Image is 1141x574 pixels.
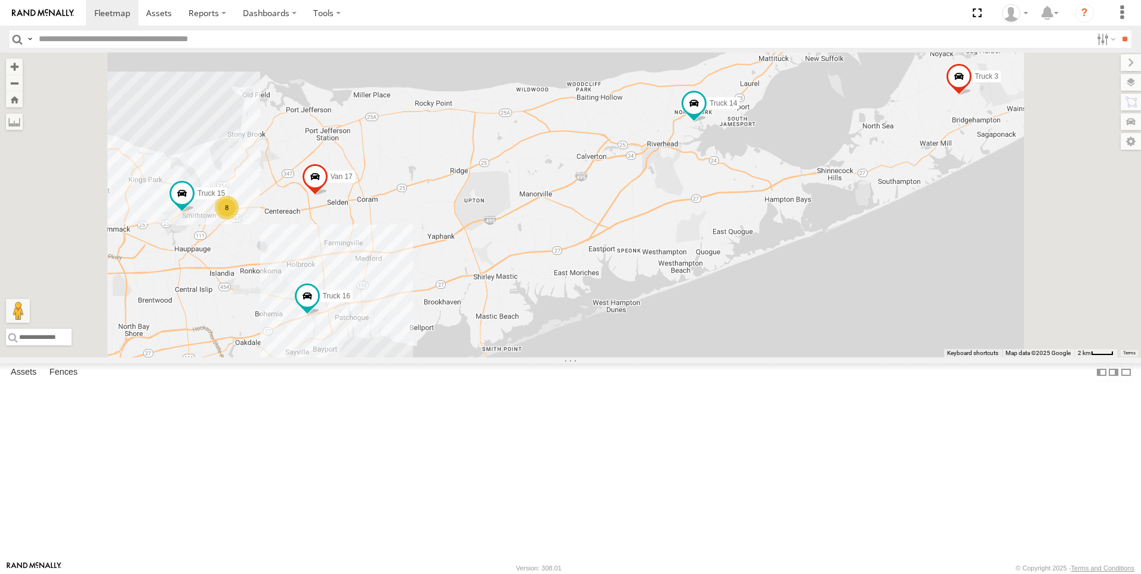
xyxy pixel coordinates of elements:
[331,172,353,181] span: Van 17
[975,72,998,80] span: Truck 3
[947,349,998,357] button: Keyboard shortcuts
[7,562,61,574] a: Visit our Website
[6,75,23,91] button: Zoom out
[6,91,23,107] button: Zoom Home
[215,196,239,220] div: 8
[198,189,225,197] span: Truck 15
[12,9,74,17] img: rand-logo.svg
[998,4,1032,22] div: Barbara Muller
[1075,4,1094,23] i: ?
[323,292,350,300] span: Truck 16
[6,58,23,75] button: Zoom in
[25,30,35,48] label: Search Query
[1120,363,1132,381] label: Hide Summary Table
[1123,351,1136,356] a: Terms (opens in new tab)
[1096,363,1108,381] label: Dock Summary Table to the Left
[1092,30,1118,48] label: Search Filter Options
[1078,350,1091,356] span: 2 km
[6,299,30,323] button: Drag Pegman onto the map to open Street View
[5,364,42,381] label: Assets
[1016,564,1134,572] div: © Copyright 2025 -
[6,113,23,130] label: Measure
[1006,350,1071,356] span: Map data ©2025 Google
[1071,564,1134,572] a: Terms and Conditions
[710,99,737,107] span: Truck 14
[44,364,84,381] label: Fences
[1121,133,1141,150] label: Map Settings
[516,564,562,572] div: Version: 308.01
[1108,363,1120,381] label: Dock Summary Table to the Right
[1074,349,1117,357] button: Map Scale: 2 km per 34 pixels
